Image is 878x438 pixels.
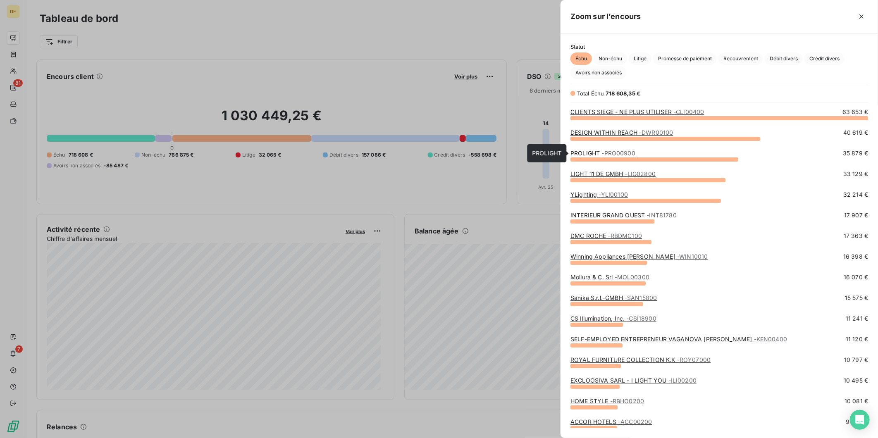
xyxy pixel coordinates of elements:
[846,314,868,323] span: 11 241 €
[570,150,635,157] a: PROLIGHT
[570,398,644,405] a: HOME STYLE
[532,150,562,157] span: PROLIGHT
[718,52,763,65] button: Recouvrement
[570,232,642,239] a: DMC ROCHE
[626,315,656,322] span: - CSI18900
[843,149,868,157] span: 35 879 €
[570,52,592,65] button: Échu
[846,418,868,426] span: 9 949 €
[570,294,657,301] a: Sanika S.r.l.-GMBH
[844,356,868,364] span: 10 797 €
[677,253,708,260] span: - WIN10010
[845,294,868,302] span: 15 575 €
[570,336,787,343] a: SELF-EMPLOYED ENTREPRENEUR VAGANOVA [PERSON_NAME]
[599,191,628,198] span: - YLI00100
[570,11,641,22] h5: Zoom sur l’encours
[577,90,604,97] span: Total Échu
[765,52,803,65] button: Débit divers
[668,377,697,384] span: - ILI00200
[845,397,868,405] span: 10 081 €
[570,315,656,322] a: CS Illumination, Inc.
[629,52,651,65] button: Litige
[610,398,644,405] span: - RBHO0200
[846,335,868,343] span: 11 120 €
[594,52,627,65] button: Non-échu
[844,273,868,281] span: 16 070 €
[570,191,628,198] a: YLighting
[843,129,868,137] span: 40 619 €
[561,108,878,428] div: grid
[843,170,868,178] span: 33 129 €
[673,108,704,115] span: - CLI00400
[570,377,697,384] a: EXCLOOSIVA SARL - I LIGHT YOU
[606,90,641,97] span: 718 608,35 €
[570,253,708,260] a: Winning Appliances [PERSON_NAME]
[570,67,627,79] button: Avoirs non associés
[625,294,657,301] span: - SAN15800
[570,170,656,177] a: LIGHT 11 DE GMBH
[601,150,635,157] span: - PRO00900
[754,336,787,343] span: - KEN00400
[608,232,642,239] span: - RBDMC100
[570,108,704,115] a: CLIENTS SIEGE - NE PLUS UTILISER
[804,52,845,65] button: Crédit divers
[570,43,868,50] span: Statut
[570,356,711,363] a: ROYAL FURNITURE COLLECTION K.K
[570,129,673,136] a: DESIGN WITHIN REACH
[625,170,656,177] span: - LIG02800
[570,274,649,281] a: Mollura & C. Srl
[618,418,652,425] span: - ACC00200
[843,190,868,199] span: 32 214 €
[844,376,868,385] span: 10 495 €
[844,232,868,240] span: 17 363 €
[615,274,649,281] span: - MOL00300
[850,410,870,430] div: Open Intercom Messenger
[639,129,673,136] span: - DWR00100
[647,212,676,219] span: - INT81780
[677,356,711,363] span: - ROY07000
[570,418,652,425] a: ACCOR HOTELS
[843,252,868,261] span: 16 398 €
[842,108,868,116] span: 63 653 €
[844,211,868,219] span: 17 907 €
[570,212,677,219] a: INTERIEUR GRAND OUEST
[653,52,717,65] button: Promesse de paiement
